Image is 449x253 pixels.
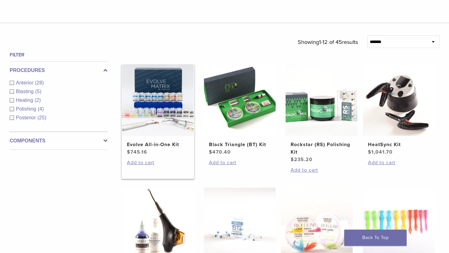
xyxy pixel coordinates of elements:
a: Add to cart: “Black Triangle (BT) Kit” [209,159,271,166]
bdi: 470.40 [209,149,231,155]
h2: Rockstar (RS) Polishing Kit [291,141,352,156]
span: (5) [35,89,41,94]
h2: HeatSync Kit [368,141,430,148]
label: Components [10,137,108,145]
a: HeatSync KitHeatSync Kit $1,041.70 [363,64,435,156]
a: Add to cart: “HeatSync Kit” [368,159,430,166]
a: Back To Top [344,230,407,246]
img: Black Triangle (BT) Kit [204,64,276,136]
a: Add to cart: “Evolve All-in-One Kit” [127,159,189,166]
span: (2) [35,98,41,103]
label: Procedures [10,67,108,74]
span: (4) [38,106,44,112]
span: Anterior [16,80,35,85]
a: Black Triangle (BT) KitBlack Triangle (BT) Kit $470.40 [204,64,276,156]
span: 1-12 of 45 [319,39,342,45]
span: Posterior [16,115,37,120]
h2: Black Triangle (BT) Kit [209,141,271,148]
span: $ [127,149,130,155]
span: Heating [16,98,35,103]
span: $ [209,149,212,155]
span: Blasting [16,89,35,94]
span: $ [291,156,294,163]
bdi: 235.20 [291,156,312,163]
p: Showing results [298,36,358,49]
span: (28) [35,80,44,85]
span: (25) [37,115,46,120]
h4: Filter [10,51,108,59]
a: Evolve All-in-One KitEvolve All-in-One Kit $745.16 [122,64,194,156]
img: Evolve All-in-One Kit [122,64,194,136]
span: Polishing [16,106,38,112]
a: Add to cart: “Rockstar (RS) Polishing Kit” [291,166,352,174]
img: HeatSync Kit [363,64,435,136]
span: $ [368,149,371,155]
img: Rockstar (RS) Polishing Kit [286,64,357,136]
h2: Evolve All-in-One Kit [127,141,189,148]
bdi: 1,041.70 [368,149,393,155]
a: Rockstar (RS) Polishing KitRockstar (RS) Polishing Kit $235.20 [285,64,358,163]
bdi: 745.16 [127,149,147,155]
